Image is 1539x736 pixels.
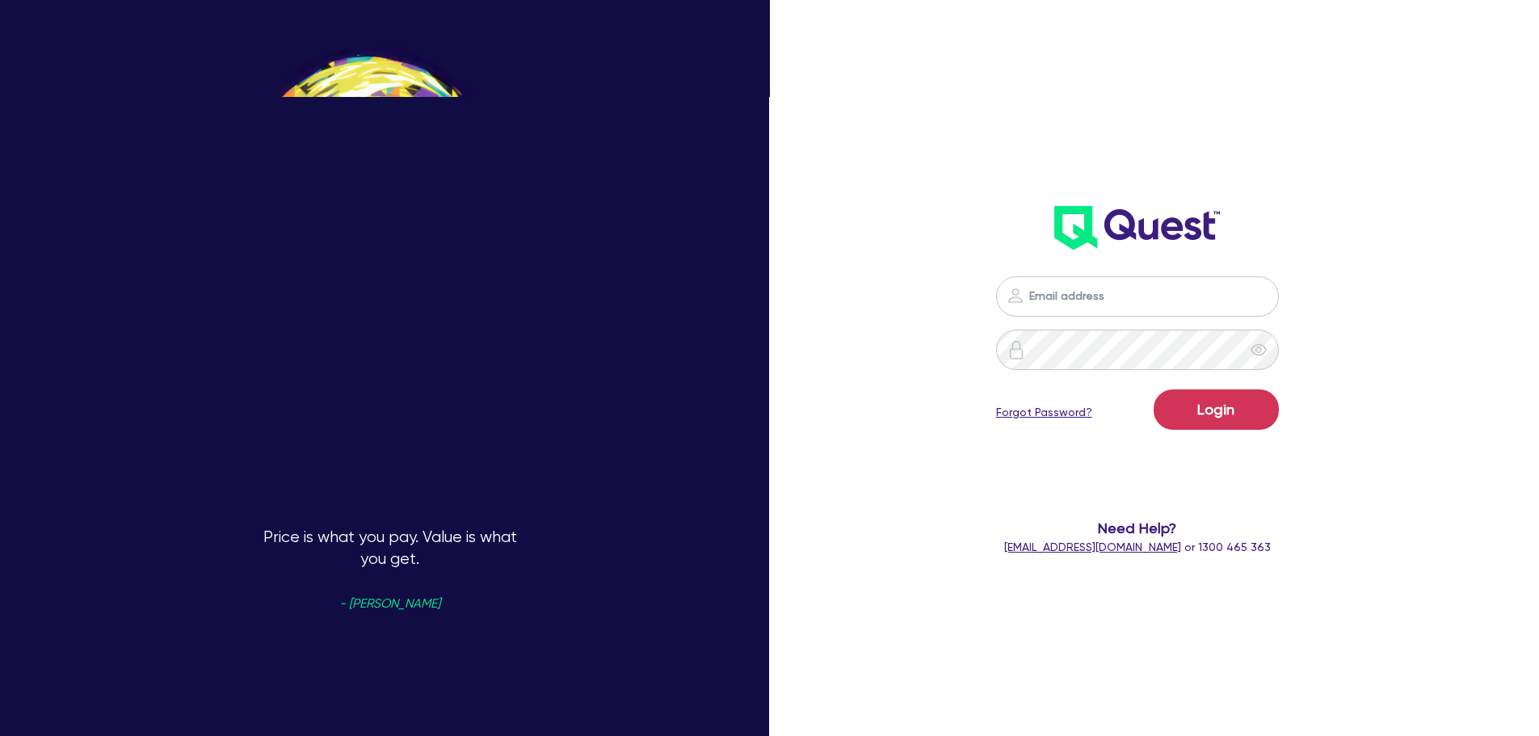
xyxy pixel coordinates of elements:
a: Forgot Password? [996,404,1092,421]
span: eye [1251,342,1267,358]
img: icon-password [1007,340,1026,360]
a: [EMAIL_ADDRESS][DOMAIN_NAME] [1004,540,1181,553]
input: Email address [996,276,1279,317]
span: or 1300 465 363 [1004,540,1271,553]
img: wH2k97JdezQIQAAAABJRU5ErkJggg== [1054,206,1220,250]
button: Login [1154,389,1279,430]
img: icon-password [1006,286,1025,305]
span: - [PERSON_NAME] [339,598,440,610]
span: Need Help? [931,517,1344,539]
